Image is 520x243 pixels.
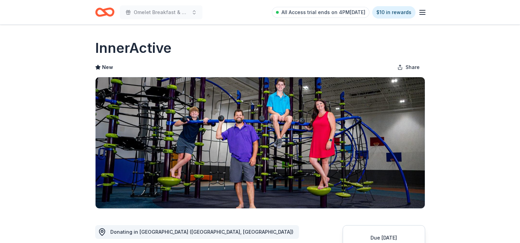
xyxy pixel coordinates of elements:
a: Home [95,4,114,20]
button: Omelet Breakfast & Silent Auction Fundraiser [120,5,202,19]
a: $10 in rewards [372,6,416,19]
span: Donating in [GEOGRAPHIC_DATA] ([GEOGRAPHIC_DATA], [GEOGRAPHIC_DATA]) [110,229,294,235]
h1: InnerActive [95,38,172,58]
button: Share [392,60,425,74]
a: All Access trial ends on 4PM[DATE] [272,7,369,18]
span: New [102,63,113,71]
span: All Access trial ends on 4PM[DATE] [281,8,365,16]
span: Omelet Breakfast & Silent Auction Fundraiser [134,8,189,16]
img: Image for InnerActive [96,77,425,208]
span: Share [406,63,420,71]
div: Due [DATE] [351,234,417,242]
